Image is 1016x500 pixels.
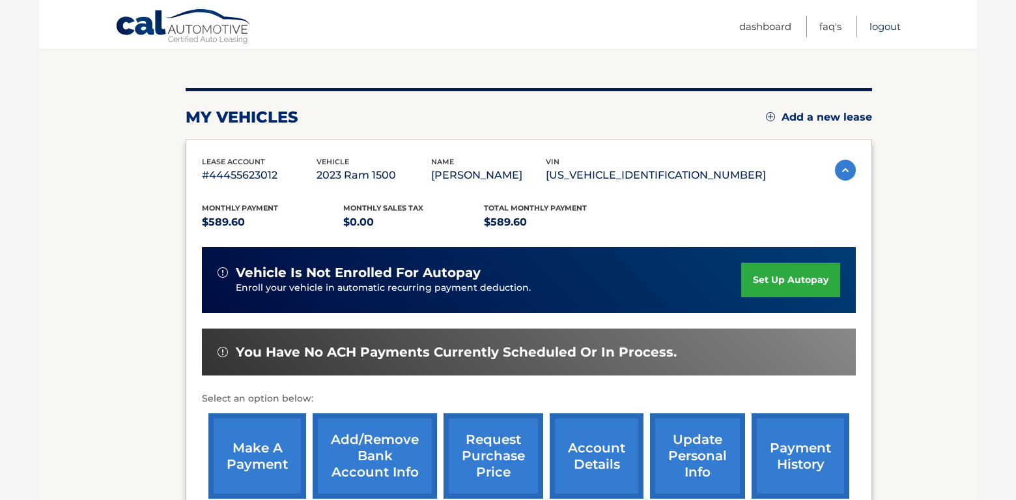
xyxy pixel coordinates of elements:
a: Add a new lease [766,111,872,124]
a: set up autopay [741,263,840,297]
a: Add/Remove bank account info [313,413,437,499]
p: $0.00 [343,213,485,231]
a: Cal Automotive [115,8,252,46]
img: alert-white.svg [218,347,228,357]
a: Logout [869,16,901,37]
span: Monthly Payment [202,203,278,213]
p: $589.60 [202,213,343,231]
p: [US_VEHICLE_IDENTIFICATION_NUMBER] [546,166,766,184]
a: request purchase price [444,413,543,499]
p: $589.60 [484,213,625,231]
p: Enroll your vehicle in automatic recurring payment deduction. [236,281,741,295]
a: Dashboard [739,16,791,37]
h2: my vehicles [186,108,298,127]
span: Total Monthly Payment [484,203,587,213]
span: vehicle is not enrolled for autopay [236,265,481,281]
span: lease account [202,157,265,166]
span: You have no ACH payments currently scheduled or in process. [236,344,677,360]
span: vehicle [317,157,349,166]
p: Select an option below: [202,391,856,407]
img: accordion-active.svg [835,160,856,181]
p: #44455623012 [202,166,317,184]
p: 2023 Ram 1500 [317,166,431,184]
p: [PERSON_NAME] [431,166,546,184]
a: account details [550,413,643,499]
a: make a payment [208,413,306,499]
span: name [431,157,454,166]
a: payment history [752,413,849,499]
img: add.svg [766,112,775,121]
span: Monthly sales Tax [343,203,423,213]
a: FAQ's [819,16,841,37]
a: update personal info [650,413,745,499]
span: vin [546,157,559,166]
img: alert-white.svg [218,267,228,278]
